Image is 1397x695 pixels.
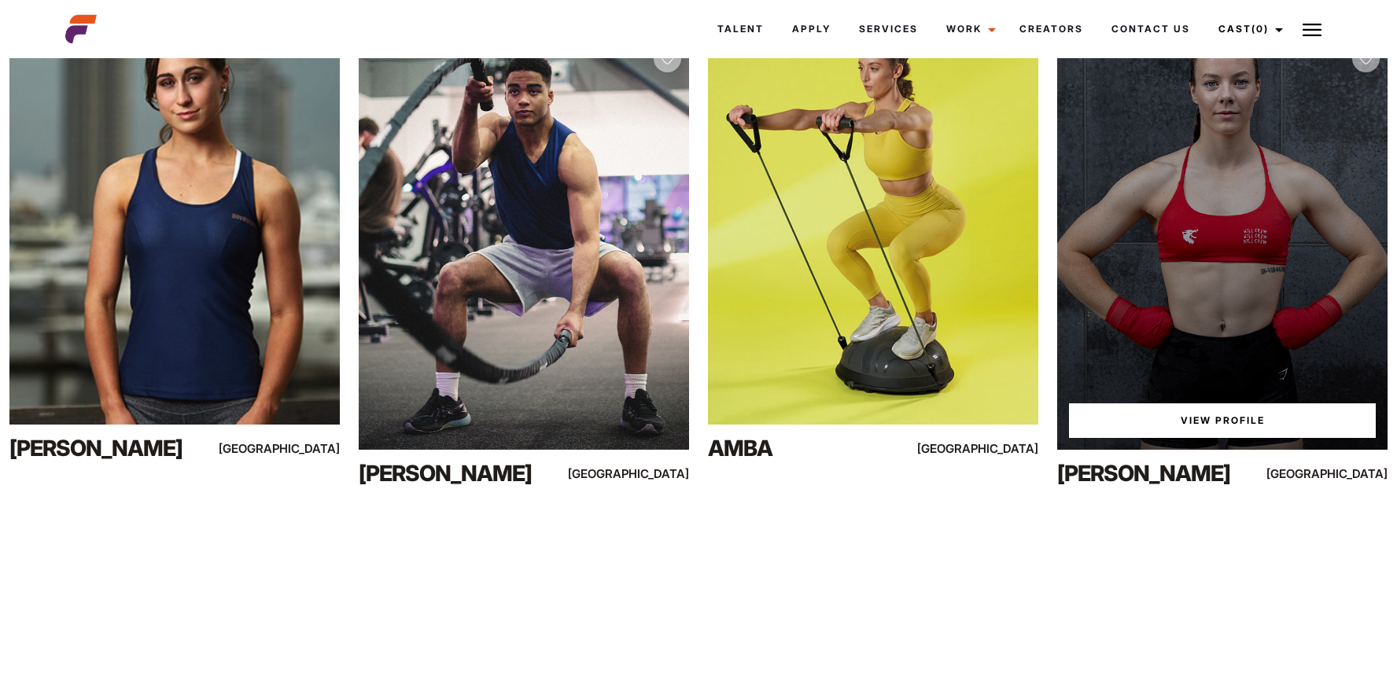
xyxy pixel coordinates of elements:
div: [PERSON_NAME] [359,458,557,489]
a: Cast(0) [1204,8,1292,50]
div: [PERSON_NAME] [9,432,208,464]
a: Creators [1005,8,1097,50]
div: [PERSON_NAME] [1057,458,1255,489]
span: (0) [1251,23,1269,35]
div: [GEOGRAPHIC_DATA] [590,464,689,484]
div: [GEOGRAPHIC_DATA] [939,439,1038,458]
a: View Teesha'sProfile [1069,403,1376,438]
a: Services [845,8,932,50]
div: Amba [708,432,906,464]
a: Apply [778,8,845,50]
a: Work [932,8,1005,50]
img: cropped-aefm-brand-fav-22-square.png [65,13,97,45]
a: Contact Us [1097,8,1204,50]
div: [GEOGRAPHIC_DATA] [1288,464,1388,484]
a: Talent [703,8,778,50]
div: [GEOGRAPHIC_DATA] [241,439,340,458]
img: Burger icon [1303,20,1321,39]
